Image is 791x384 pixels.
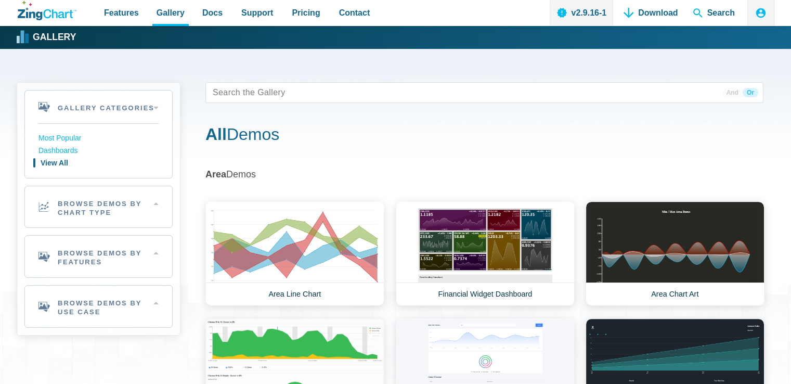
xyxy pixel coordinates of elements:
[396,201,575,306] a: Financial Widget Dashboard
[157,6,185,20] span: Gallery
[586,201,764,306] a: Area Chart Art
[241,6,273,20] span: Support
[104,6,139,20] span: Features
[38,145,159,157] a: Dashboards
[339,6,370,20] span: Contact
[38,157,159,170] a: View All
[25,286,172,327] h2: Browse Demos By Use Case
[38,132,159,145] a: Most Popular
[18,1,76,20] a: ZingChart Logo. Click to return to the homepage
[205,201,384,306] a: Area Line Chart
[33,33,76,42] strong: Gallery
[202,6,223,20] span: Docs
[205,169,763,181] h2: Demos
[205,124,763,147] h1: Demos
[205,125,227,144] strong: All
[292,6,320,20] span: Pricing
[205,169,226,180] strong: Area
[722,88,743,97] span: And
[25,91,172,123] h2: Gallery Categories
[25,236,172,277] h2: Browse Demos By Features
[25,186,172,228] h2: Browse Demos By Chart Type
[18,30,76,45] a: Gallery
[743,88,758,97] span: Or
